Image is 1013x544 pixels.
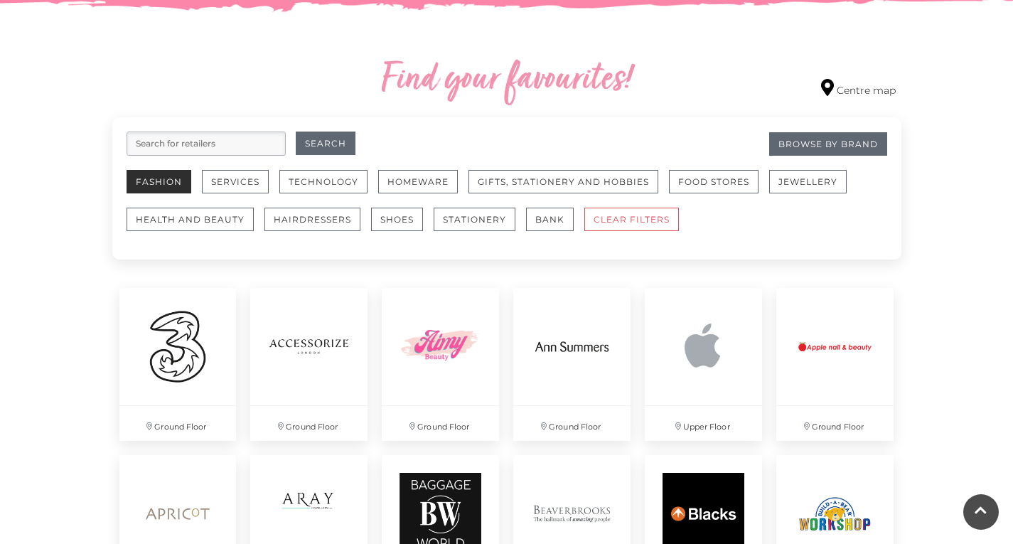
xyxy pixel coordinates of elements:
[669,170,769,208] a: Food Stores
[279,170,378,208] a: Technology
[112,281,244,448] a: Ground Floor
[279,170,368,193] button: Technology
[669,170,759,193] button: Food Stores
[127,208,254,231] button: Health and Beauty
[638,281,769,448] a: Upper Floor
[584,208,690,245] a: CLEAR FILTERS
[127,170,202,208] a: Fashion
[434,208,515,231] button: Stationery
[584,208,679,231] button: CLEAR FILTERS
[247,58,766,103] h2: Find your favourites!
[382,406,499,441] p: Ground Floor
[526,208,584,245] a: Bank
[769,170,847,193] button: Jewellery
[371,208,423,231] button: Shoes
[371,208,434,245] a: Shoes
[202,170,269,193] button: Services
[250,406,368,441] p: Ground Floor
[202,170,279,208] a: Services
[769,281,901,448] a: Ground Floor
[513,406,631,441] p: Ground Floor
[127,208,264,245] a: Health and Beauty
[378,170,468,208] a: Homeware
[769,170,857,208] a: Jewellery
[375,281,506,448] a: Ground Floor
[127,132,286,156] input: Search for retailers
[468,170,669,208] a: Gifts, Stationery and Hobbies
[127,170,191,193] button: Fashion
[434,208,526,245] a: Stationery
[821,79,896,98] a: Centre map
[243,281,375,448] a: Ground Floor
[468,170,658,193] button: Gifts, Stationery and Hobbies
[378,170,458,193] button: Homeware
[119,406,237,441] p: Ground Floor
[769,132,887,156] a: Browse By Brand
[264,208,360,231] button: Hairdressers
[296,132,355,155] button: Search
[264,208,371,245] a: Hairdressers
[526,208,574,231] button: Bank
[776,406,894,441] p: Ground Floor
[506,281,638,448] a: Ground Floor
[645,406,762,441] p: Upper Floor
